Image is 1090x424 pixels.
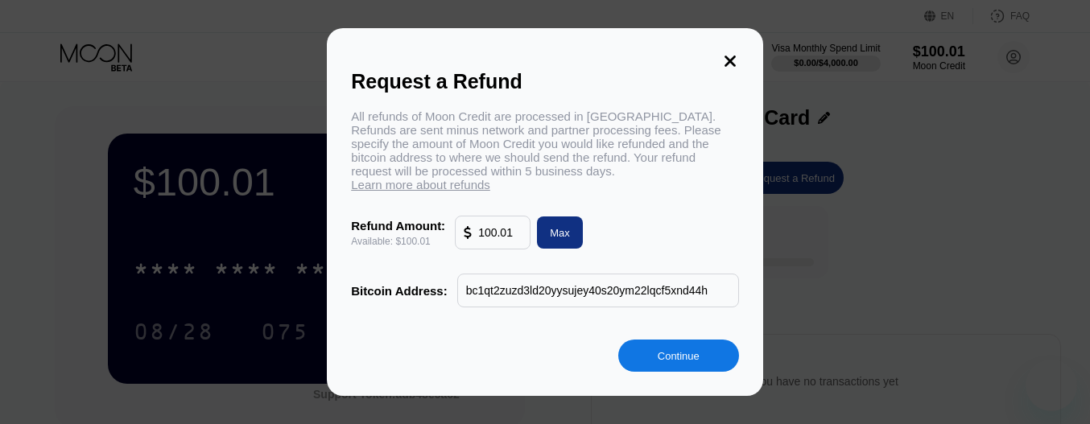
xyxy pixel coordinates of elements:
iframe: Button to launch messaging window [1026,360,1077,411]
input: 10.00 [478,216,522,249]
div: Refund Amount: [351,219,445,233]
div: All refunds of Moon Credit are processed in [GEOGRAPHIC_DATA]. Refunds are sent minus network and... [351,109,739,191]
div: Max [531,216,583,249]
div: Continue [658,349,700,363]
div: Continue [618,340,739,372]
div: Request a Refund [351,70,739,93]
div: Max [550,226,570,240]
div: Bitcoin Address: [351,284,447,298]
span: Learn more about refunds [351,178,490,191]
div: Available: $100.01 [351,236,445,247]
